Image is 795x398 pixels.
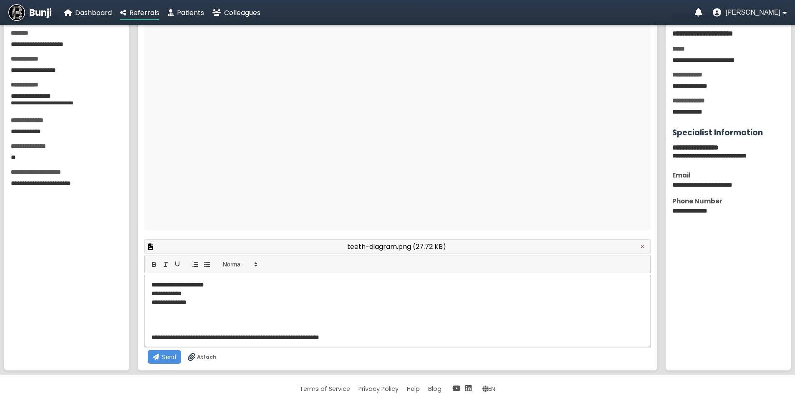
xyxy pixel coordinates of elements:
span: Bunji [29,6,52,20]
a: Dashboard [64,8,112,18]
span: Attach [197,353,217,361]
h3: Specialist Information [672,127,784,139]
a: YouTube [452,383,460,393]
button: underline [172,259,183,269]
img: Bunji Dental Referral Management [8,4,25,21]
button: Remove attachment [638,243,647,251]
span: Send [162,353,176,360]
span: Colleagues [224,8,260,18]
a: Referrals [120,8,159,18]
div: Preview attached file [144,239,651,254]
a: Blog [428,385,442,393]
div: Phone Number [672,196,784,206]
div: Email [672,170,784,180]
button: Send [148,350,181,364]
button: bold [148,259,160,269]
span: teeth-diagram.png (27.72 KB) [347,241,446,252]
span: [PERSON_NAME] [725,9,780,16]
button: italic [160,259,172,269]
button: User menu [713,8,787,17]
span: Dashboard [75,8,112,18]
a: Privacy Policy [358,385,399,393]
button: list: ordered [189,259,201,269]
span: Patients [177,8,204,18]
a: Notifications [695,8,702,17]
a: Colleagues [212,8,260,18]
a: Terms of Service [300,385,350,393]
a: LinkedIn [465,383,472,393]
span: Change language [482,385,495,393]
button: list: bullet [201,259,213,269]
span: Referrals [129,8,159,18]
a: Patients [168,8,204,18]
a: Bunji [8,4,52,21]
a: Help [407,385,420,393]
label: Drag & drop files anywhere to attach [188,353,217,361]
